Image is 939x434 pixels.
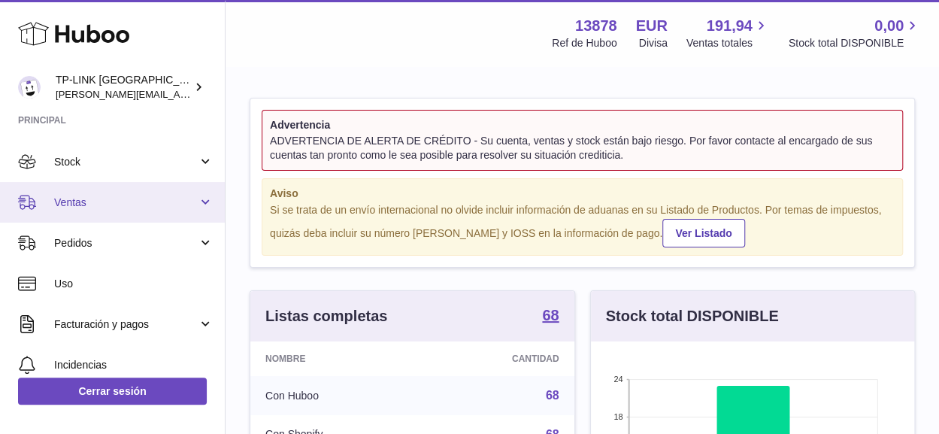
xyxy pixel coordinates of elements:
a: Ver Listado [662,219,744,247]
a: 68 [542,308,559,326]
span: Ventas totales [686,36,770,50]
strong: Advertencia [270,118,895,132]
th: Nombre [250,341,423,376]
text: 24 [613,375,622,384]
strong: 68 [542,308,559,323]
div: Ref de Huboo [552,36,616,50]
span: Facturación y pagos [54,317,198,332]
strong: EUR [636,16,668,36]
th: Cantidad [423,341,574,376]
a: 191,94 Ventas totales [686,16,770,50]
span: Incidencias [54,358,214,372]
h3: Stock total DISPONIBLE [606,306,779,326]
div: Si se trata de un envío internacional no olvide incluir información de aduanas en su Listado de P... [270,203,895,248]
span: Stock [54,155,198,169]
span: Stock total DISPONIBLE [789,36,921,50]
span: Ventas [54,196,198,210]
strong: Aviso [270,187,895,201]
a: Cerrar sesión [18,378,207,405]
text: 18 [613,412,622,421]
img: celia.yan@tp-link.com [18,76,41,99]
td: Con Huboo [250,376,423,415]
div: Divisa [639,36,668,50]
span: [PERSON_NAME][EMAIL_ADDRESS][DOMAIN_NAME] [56,88,301,100]
span: Uso [54,277,214,291]
span: 0,00 [874,16,904,36]
span: Pedidos [54,236,198,250]
strong: 13878 [575,16,617,36]
a: 0,00 Stock total DISPONIBLE [789,16,921,50]
div: TP-LINK [GEOGRAPHIC_DATA], SOCIEDAD LIMITADA [56,73,191,102]
span: 191,94 [707,16,753,36]
a: 68 [546,389,559,402]
div: ADVERTENCIA DE ALERTA DE CRÉDITO - Su cuenta, ventas y stock están bajo riesgo. Por favor contact... [270,134,895,162]
h3: Listas completas [265,306,387,326]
